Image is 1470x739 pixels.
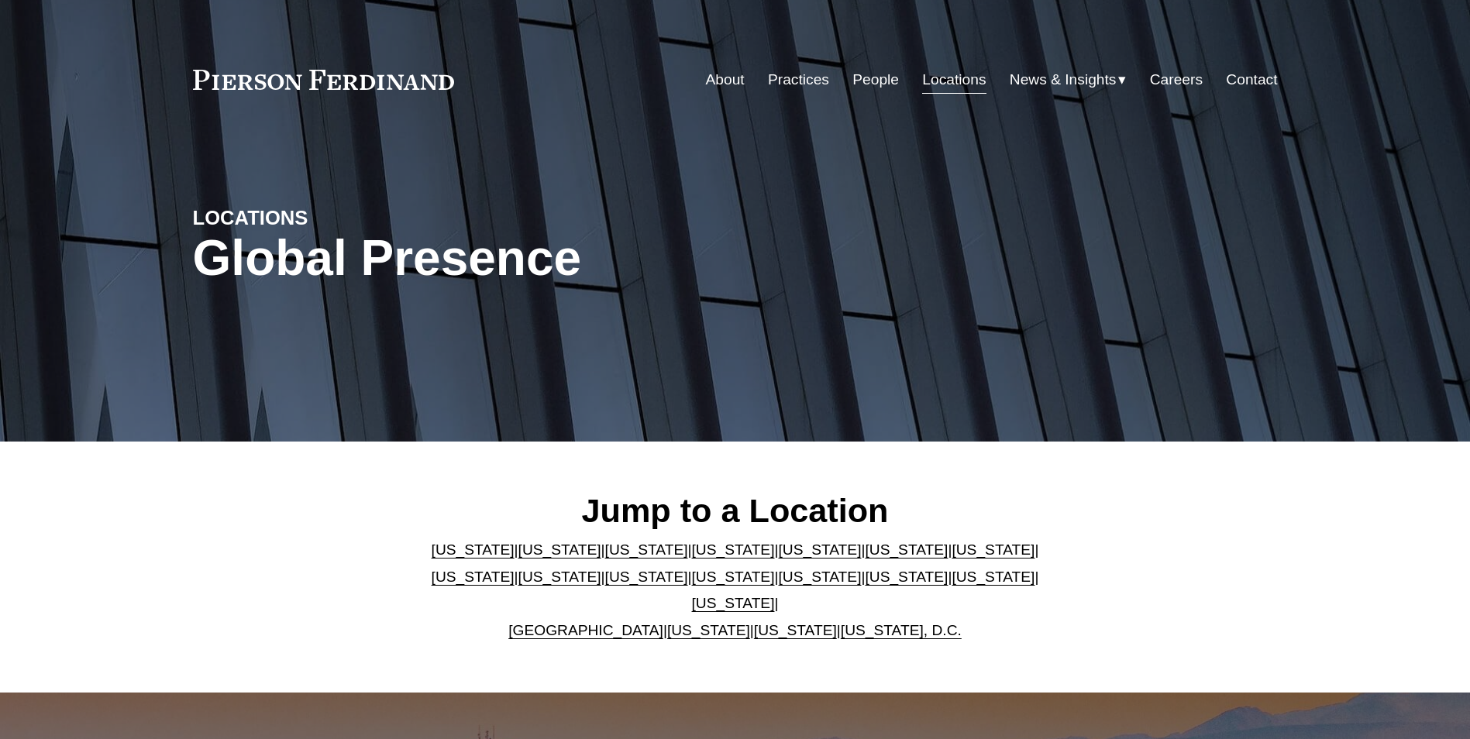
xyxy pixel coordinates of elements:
[518,569,601,585] a: [US_STATE]
[1010,67,1117,94] span: News & Insights
[865,569,948,585] a: [US_STATE]
[952,569,1035,585] a: [US_STATE]
[1226,65,1277,95] a: Contact
[852,65,899,95] a: People
[706,65,745,95] a: About
[193,205,464,230] h4: LOCATIONS
[778,569,861,585] a: [US_STATE]
[508,622,663,638] a: [GEOGRAPHIC_DATA]
[432,569,515,585] a: [US_STATE]
[418,537,1052,644] p: | | | | | | | | | | | | | | | | | |
[605,541,688,558] a: [US_STATE]
[952,541,1035,558] a: [US_STATE]
[518,541,601,558] a: [US_STATE]
[692,541,775,558] a: [US_STATE]
[778,541,861,558] a: [US_STATE]
[1150,65,1203,95] a: Careers
[1010,65,1127,95] a: folder dropdown
[865,541,948,558] a: [US_STATE]
[432,541,515,558] a: [US_STATE]
[841,622,962,638] a: [US_STATE], D.C.
[754,622,837,638] a: [US_STATE]
[692,569,775,585] a: [US_STATE]
[193,230,916,287] h1: Global Presence
[692,595,775,611] a: [US_STATE]
[605,569,688,585] a: [US_STATE]
[768,65,829,95] a: Practices
[922,65,986,95] a: Locations
[418,490,1052,531] h2: Jump to a Location
[667,622,750,638] a: [US_STATE]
